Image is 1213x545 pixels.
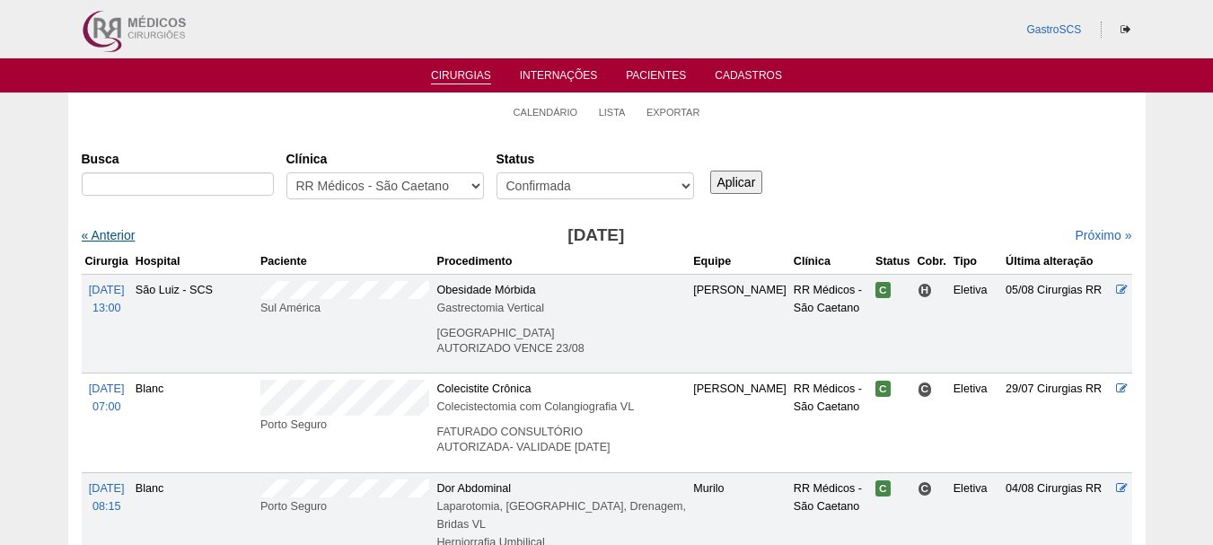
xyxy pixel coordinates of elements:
div: Porto Seguro [260,497,430,515]
a: Próximo » [1075,228,1131,242]
a: Editar [1116,482,1128,495]
input: Aplicar [710,171,763,194]
label: Clínica [286,150,484,168]
th: Equipe [690,249,790,275]
td: 05/08 Cirurgias RR [1002,274,1112,373]
span: Confirmada [875,282,891,298]
td: RR Médicos - São Caetano [790,374,872,472]
td: Eletiva [950,374,1002,472]
a: Editar [1116,284,1128,296]
a: Exportar [646,106,700,119]
td: 29/07 Cirurgias RR [1002,374,1112,472]
span: 08:15 [92,500,121,513]
span: Confirmada [875,480,891,497]
th: Cobr. [914,249,950,275]
span: [DATE] [89,482,125,495]
td: RR Médicos - São Caetano [790,274,872,373]
span: Hospital [918,283,933,298]
label: Busca [82,150,274,168]
a: Pacientes [626,69,686,87]
th: Paciente [257,249,434,275]
a: [DATE] 13:00 [89,284,125,314]
th: Procedimento [433,249,690,275]
a: Cirurgias [431,69,491,84]
span: Consultório [918,481,933,497]
a: [DATE] 07:00 [89,382,125,413]
div: Laparotomia, [GEOGRAPHIC_DATA], Drenagem, Bridas VL [436,497,686,533]
div: Colecistectomia com Colangiografia VL [436,398,686,416]
a: Calendário [514,106,578,119]
th: Status [872,249,914,275]
td: Eletiva [950,274,1002,373]
div: Sul América [260,299,430,317]
h3: [DATE] [333,223,858,249]
span: 13:00 [92,302,121,314]
p: FATURADO CONSULTÓRIO AUTORIZADA- VALIDADE [DATE] [436,425,686,455]
span: [DATE] [89,284,125,296]
a: Editar [1116,382,1128,395]
th: Tipo [950,249,1002,275]
th: Última alteração [1002,249,1112,275]
td: Colecistite Crônica [433,374,690,472]
span: Consultório [918,382,933,397]
div: Gastrectomia Vertical [436,299,686,317]
label: Status [497,150,694,168]
td: [PERSON_NAME] [690,274,790,373]
td: São Luiz - SCS [132,274,257,373]
span: [DATE] [89,382,125,395]
i: Sair [1121,24,1130,35]
span: Confirmada [875,381,891,397]
th: Hospital [132,249,257,275]
a: [DATE] 08:15 [89,482,125,513]
span: 07:00 [92,400,121,413]
td: Obesidade Mórbida [433,274,690,373]
a: « Anterior [82,228,136,242]
th: Clínica [790,249,872,275]
div: Porto Seguro [260,416,430,434]
p: [GEOGRAPHIC_DATA] AUTORIZADO VENCE 23/08 [436,326,686,356]
input: Digite os termos que você deseja procurar. [82,172,274,196]
a: Cadastros [715,69,782,87]
td: [PERSON_NAME] [690,374,790,472]
a: Internações [520,69,598,87]
a: GastroSCS [1026,23,1081,36]
a: Lista [599,106,626,119]
td: Blanc [132,374,257,472]
th: Cirurgia [82,249,132,275]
